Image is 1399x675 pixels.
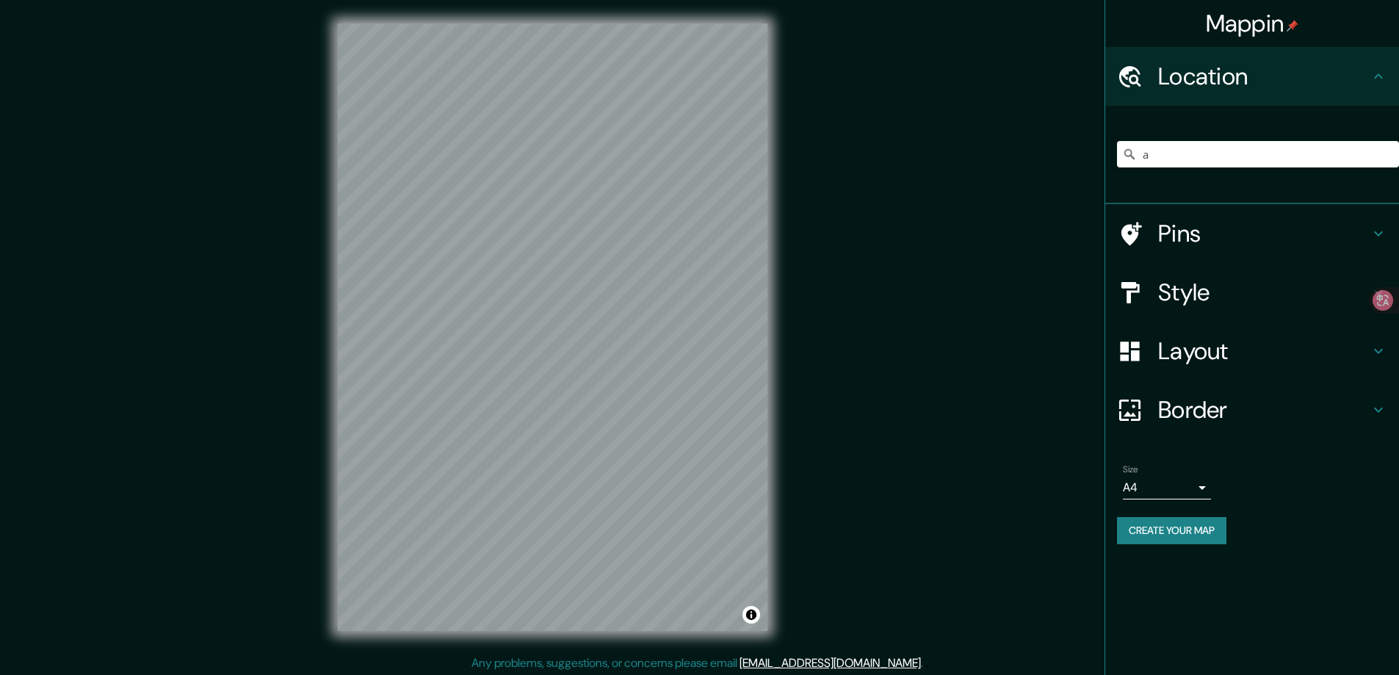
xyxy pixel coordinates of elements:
[1105,47,1399,106] div: Location
[471,654,923,672] p: Any problems, suggestions, or concerns please email .
[925,654,928,672] div: .
[1105,204,1399,263] div: Pins
[1158,336,1370,366] h4: Layout
[1105,263,1399,322] div: Style
[1117,517,1226,544] button: Create your map
[1158,395,1370,425] h4: Border
[1287,20,1298,32] img: pin-icon.png
[742,606,760,624] button: Toggle attribution
[1206,9,1299,38] h4: Mappin
[1123,463,1138,476] label: Size
[1117,141,1399,167] input: Pick your city or area
[923,654,925,672] div: .
[1158,219,1370,248] h4: Pins
[338,24,767,631] canvas: Map
[1105,380,1399,439] div: Border
[1158,278,1370,307] h4: Style
[1105,322,1399,380] div: Layout
[740,655,921,671] a: [EMAIL_ADDRESS][DOMAIN_NAME]
[1158,62,1370,91] h4: Location
[1123,476,1211,499] div: A4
